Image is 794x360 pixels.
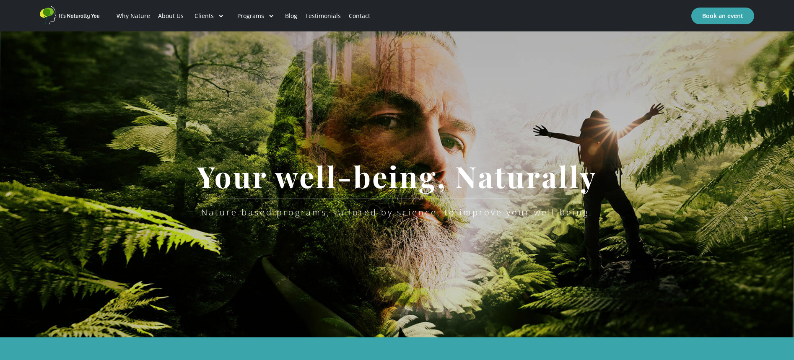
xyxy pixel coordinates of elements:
a: Why Nature [113,2,154,30]
a: Book an event [691,8,754,24]
a: home [40,6,103,26]
div: Clients [195,12,214,20]
a: Contact [345,2,374,30]
div: Programs [231,2,281,30]
a: Testimonials [301,2,345,30]
a: About Us [154,2,188,30]
div: Programs [237,12,264,20]
div: Clients [188,2,231,30]
h1: Your well-being, Naturally [184,160,610,192]
a: Blog [281,2,301,30]
div: Nature based programs, tailored by science, to improve your well-being. [201,207,593,218]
